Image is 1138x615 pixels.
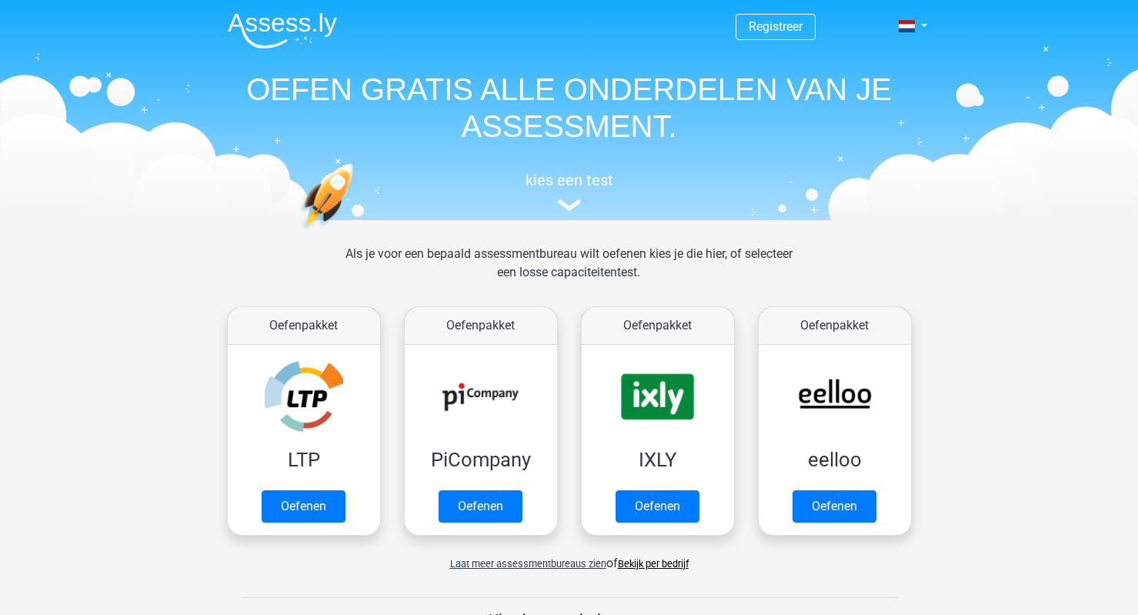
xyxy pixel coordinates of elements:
a: kies een test [215,171,923,212]
a: Bekijk per bedrijf [618,558,689,570]
img: assessment [558,199,581,211]
a: Registreer [749,19,803,34]
a: Oefenen [439,490,522,523]
a: Oefenen [616,490,699,523]
img: oefenen [300,163,413,302]
div: of [215,542,923,573]
h1: OEFEN GRATIS ALLE ONDERDELEN VAN JE ASSESSMENT. [215,71,923,145]
div: Als je voor een bepaald assessmentbureau wilt oefenen kies je die hier, of selecteer een losse ca... [333,245,805,300]
span: Laat meer assessmentbureaus zien [450,558,606,570]
a: Oefenen [262,490,345,523]
a: Oefenen [793,490,876,523]
img: Assessly [228,12,337,48]
h5: kies een test [215,171,923,189]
